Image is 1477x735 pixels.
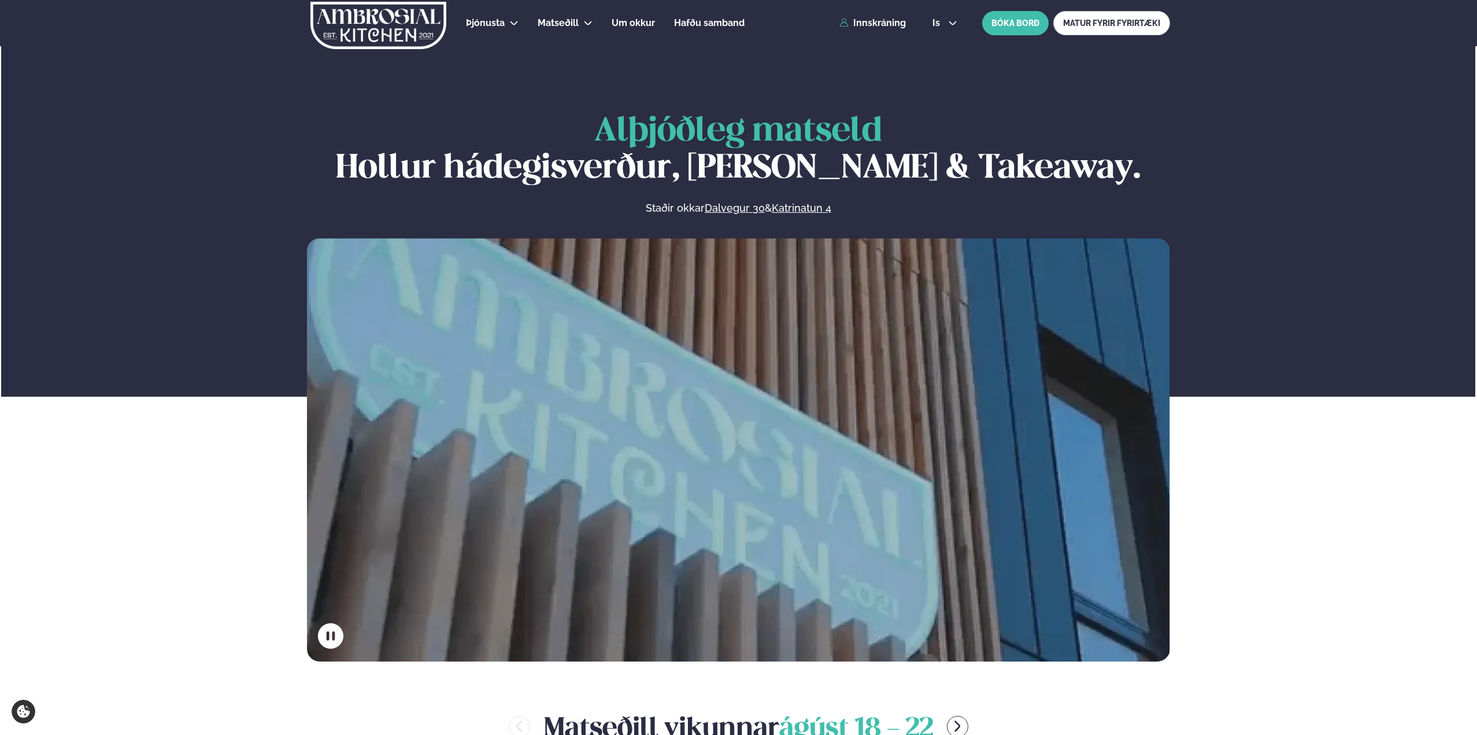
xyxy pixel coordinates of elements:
[772,201,831,215] a: Katrinatun 4
[538,17,579,28] span: Matseðill
[466,17,505,28] span: Þjónusta
[307,113,1170,187] h1: Hollur hádegisverður, [PERSON_NAME] & Takeaway.
[1053,11,1170,35] a: MATUR FYRIR FYRIRTÆKI
[982,11,1049,35] button: BÓKA BORÐ
[923,19,967,28] button: is
[309,2,447,49] img: logo
[932,19,943,28] span: is
[466,16,505,30] a: Þjónusta
[705,201,765,215] a: Dalvegur 30
[612,16,655,30] a: Um okkur
[674,17,745,28] span: Hafðu samband
[612,17,655,28] span: Um okkur
[674,16,745,30] a: Hafðu samband
[839,18,906,28] a: Innskráning
[538,16,579,30] a: Matseðill
[594,116,882,147] span: Alþjóðleg matseld
[520,201,957,215] p: Staðir okkar &
[12,700,35,723] a: Cookie settings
